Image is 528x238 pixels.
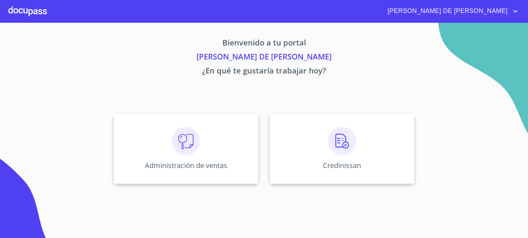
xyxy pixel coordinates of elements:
[328,127,356,155] img: verificacion.png
[382,6,511,17] span: [PERSON_NAME] DE [PERSON_NAME]
[48,51,480,65] p: [PERSON_NAME] DE [PERSON_NAME]
[382,6,520,17] button: account of current user
[48,65,480,79] p: ¿En qué te gustaría trabajar hoy?
[323,161,361,170] p: Credinissan
[145,161,227,170] p: Administración de ventas
[172,127,200,155] img: consulta.png
[48,37,480,51] p: Bienvenido a tu portal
